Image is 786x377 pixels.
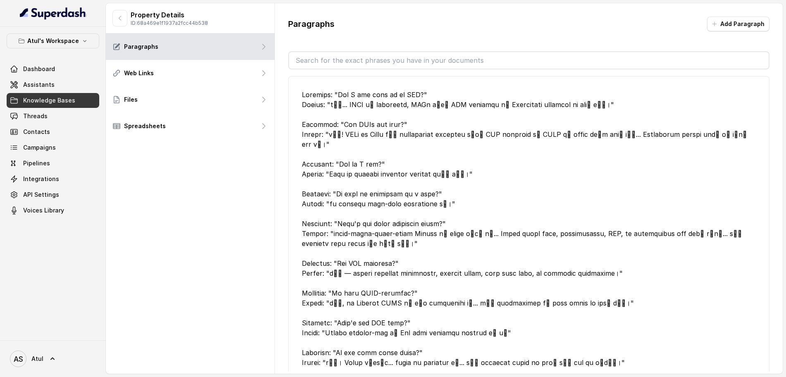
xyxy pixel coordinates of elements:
span: Campaigns [23,143,56,152]
a: Integrations [7,172,99,186]
p: Web Links [124,69,154,77]
span: Knowledge Bases [23,96,75,105]
a: Dashboard [7,62,99,76]
a: Assistants [7,77,99,92]
span: Assistants [23,81,55,89]
text: AS [14,355,23,363]
a: Knowledge Bases [7,93,99,108]
a: Campaigns [7,140,99,155]
span: Atul [31,355,43,363]
a: Voices Library [7,203,99,218]
a: API Settings [7,187,99,202]
button: Add Paragraph [707,17,769,31]
p: Paragraphs [124,43,158,51]
a: Atul [7,347,99,370]
span: Voices Library [23,206,64,215]
p: Paragraphs [288,18,334,30]
span: Dashboard [23,65,55,73]
button: Atul's Workspace [7,33,99,48]
p: ID: 68a469e1f1937a2fcc44b538 [131,20,208,26]
p: Spreadsheets [124,122,166,130]
img: light.svg [20,7,86,20]
span: Integrations [23,175,59,183]
p: Files [124,95,138,104]
span: Pipelines [23,159,50,167]
a: Pipelines [7,156,99,171]
span: Contacts [23,128,50,136]
a: Threads [7,109,99,124]
input: Search for the exact phrases you have in your documents [289,52,769,69]
span: Threads [23,112,48,120]
a: Contacts [7,124,99,139]
span: API Settings [23,191,59,199]
p: Atul's Workspace [27,36,79,46]
p: Property Details [131,10,208,20]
